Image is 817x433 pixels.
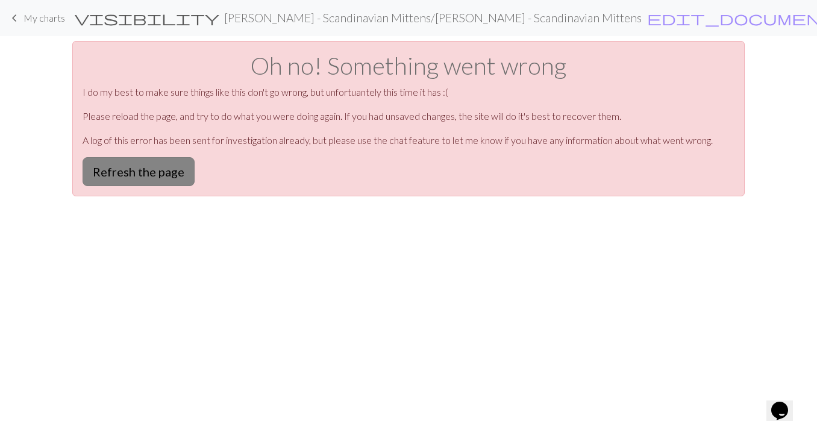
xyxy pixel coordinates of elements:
span: My charts [23,12,65,23]
span: keyboard_arrow_left [7,10,22,26]
p: Please reload the page, and try to do what you were doing again. If you had unsaved changes, the ... [83,109,734,123]
span: visibility [75,10,219,26]
iframe: chat widget [766,385,805,421]
h1: Oh no! Something went wrong [83,51,734,80]
p: I do my best to make sure things like this don't go wrong, but unfortuantely this time it has :( [83,85,734,99]
h2: [PERSON_NAME] - Scandinavian Mittens / [PERSON_NAME] - Scandinavian Mittens [224,11,642,25]
button: Refresh the page [83,157,195,186]
a: My charts [7,8,65,28]
p: A log of this error has been sent for investigation already, but please use the chat feature to l... [83,133,734,148]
